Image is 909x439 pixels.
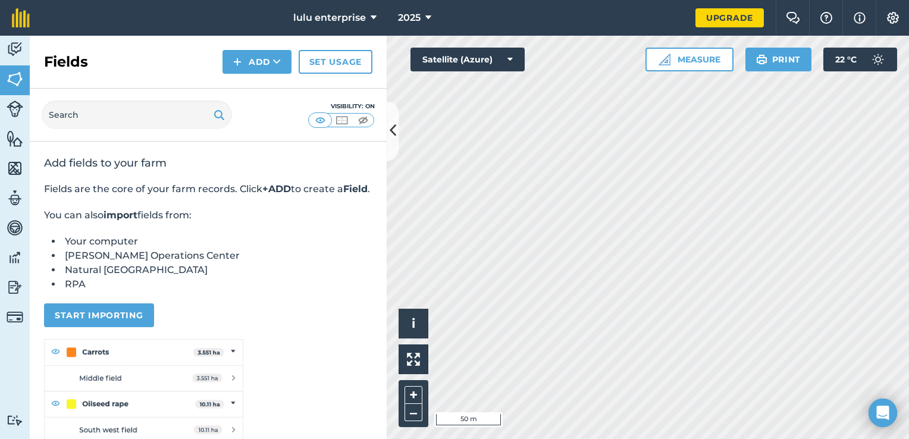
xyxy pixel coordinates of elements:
[412,316,415,331] span: i
[7,415,23,426] img: svg+xml;base64,PD94bWwgdmVyc2lvbj0iMS4wIiBlbmNvZGluZz0idXRmLTgiPz4KPCEtLSBHZW5lcmF0b3I6IEFkb2JlIE...
[44,208,372,222] p: You can also fields from:
[313,114,328,126] img: svg+xml;base64,PHN2ZyB4bWxucz0iaHR0cDovL3d3dy53My5vcmcvMjAwMC9zdmciIHdpZHRoPSI1MCIgaGVpZ2h0PSI0MC...
[399,309,428,338] button: i
[835,48,857,71] span: 22 ° C
[405,386,422,404] button: +
[7,159,23,177] img: svg+xml;base64,PHN2ZyB4bWxucz0iaHR0cDovL3d3dy53My5vcmcvMjAwMC9zdmciIHdpZHRoPSI1NiIgaGVpZ2h0PSI2MC...
[866,48,890,71] img: svg+xml;base64,PD94bWwgdmVyc2lvbj0iMS4wIiBlbmNvZGluZz0idXRmLTgiPz4KPCEtLSBHZW5lcmF0b3I6IEFkb2JlIE...
[786,12,800,24] img: Two speech bubbles overlapping with the left bubble in the forefront
[356,114,371,126] img: svg+xml;base64,PHN2ZyB4bWxucz0iaHR0cDovL3d3dy53My5vcmcvMjAwMC9zdmciIHdpZHRoPSI1MCIgaGVpZ2h0PSI0MC...
[233,55,242,69] img: svg+xml;base64,PHN2ZyB4bWxucz0iaHR0cDovL3d3dy53My5vcmcvMjAwMC9zdmciIHdpZHRoPSIxNCIgaGVpZ2h0PSIyNC...
[7,189,23,207] img: svg+xml;base64,PD94bWwgdmVyc2lvbj0iMS4wIiBlbmNvZGluZz0idXRmLTgiPz4KPCEtLSBHZW5lcmF0b3I6IEFkb2JlIE...
[62,277,372,291] li: RPA
[407,353,420,366] img: Four arrows, one pointing top left, one top right, one bottom right and the last bottom left
[334,114,349,126] img: svg+xml;base64,PHN2ZyB4bWxucz0iaHR0cDovL3d3dy53My5vcmcvMjAwMC9zdmciIHdpZHRoPSI1MCIgaGVpZ2h0PSI0MC...
[7,309,23,325] img: svg+xml;base64,PD94bWwgdmVyc2lvbj0iMS4wIiBlbmNvZGluZz0idXRmLTgiPz4KPCEtLSBHZW5lcmF0b3I6IEFkb2JlIE...
[222,50,291,74] button: Add
[293,11,366,25] span: lulu enterprise
[44,156,372,170] h2: Add fields to your farm
[44,303,154,327] button: Start importing
[410,48,525,71] button: Satellite (Azure)
[869,399,897,427] div: Open Intercom Messenger
[62,234,372,249] li: Your computer
[7,219,23,237] img: svg+xml;base64,PD94bWwgdmVyc2lvbj0iMS4wIiBlbmNvZGluZz0idXRmLTgiPz4KPCEtLSBHZW5lcmF0b3I6IEFkb2JlIE...
[214,108,225,122] img: svg+xml;base64,PHN2ZyB4bWxucz0iaHR0cDovL3d3dy53My5vcmcvMjAwMC9zdmciIHdpZHRoPSIxOSIgaGVpZ2h0PSIyNC...
[756,52,767,67] img: svg+xml;base64,PHN2ZyB4bWxucz0iaHR0cDovL3d3dy53My5vcmcvMjAwMC9zdmciIHdpZHRoPSIxOSIgaGVpZ2h0PSIyNC...
[62,249,372,263] li: [PERSON_NAME] Operations Center
[7,249,23,266] img: svg+xml;base64,PD94bWwgdmVyc2lvbj0iMS4wIiBlbmNvZGluZz0idXRmLTgiPz4KPCEtLSBHZW5lcmF0b3I6IEFkb2JlIE...
[7,278,23,296] img: svg+xml;base64,PD94bWwgdmVyc2lvbj0iMS4wIiBlbmNvZGluZz0idXRmLTgiPz4KPCEtLSBHZW5lcmF0b3I6IEFkb2JlIE...
[44,182,372,196] p: Fields are the core of your farm records. Click to create a .
[12,8,30,27] img: fieldmargin Logo
[695,8,764,27] a: Upgrade
[104,209,137,221] strong: import
[659,54,670,65] img: Ruler icon
[854,11,866,25] img: svg+xml;base64,PHN2ZyB4bWxucz0iaHR0cDovL3d3dy53My5vcmcvMjAwMC9zdmciIHdpZHRoPSIxNyIgaGVpZ2h0PSIxNy...
[886,12,900,24] img: A cog icon
[44,52,88,71] h2: Fields
[405,404,422,421] button: –
[819,12,833,24] img: A question mark icon
[823,48,897,71] button: 22 °C
[262,183,291,195] strong: +ADD
[398,11,421,25] span: 2025
[7,130,23,148] img: svg+xml;base64,PHN2ZyB4bWxucz0iaHR0cDovL3d3dy53My5vcmcvMjAwMC9zdmciIHdpZHRoPSI1NiIgaGVpZ2h0PSI2MC...
[7,101,23,117] img: svg+xml;base64,PD94bWwgdmVyc2lvbj0iMS4wIiBlbmNvZGluZz0idXRmLTgiPz4KPCEtLSBHZW5lcmF0b3I6IEFkb2JlIE...
[42,101,232,129] input: Search
[7,70,23,88] img: svg+xml;base64,PHN2ZyB4bWxucz0iaHR0cDovL3d3dy53My5vcmcvMjAwMC9zdmciIHdpZHRoPSI1NiIgaGVpZ2h0PSI2MC...
[745,48,812,71] button: Print
[7,40,23,58] img: svg+xml;base64,PD94bWwgdmVyc2lvbj0iMS4wIiBlbmNvZGluZz0idXRmLTgiPz4KPCEtLSBHZW5lcmF0b3I6IEFkb2JlIE...
[299,50,372,74] a: Set usage
[343,183,368,195] strong: Field
[645,48,734,71] button: Measure
[308,102,375,111] div: Visibility: On
[62,263,372,277] li: Natural [GEOGRAPHIC_DATA]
